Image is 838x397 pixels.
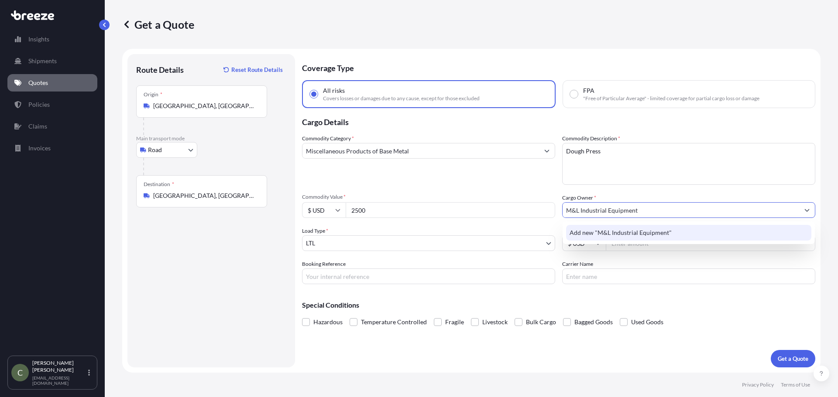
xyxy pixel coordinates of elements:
button: Show suggestions [799,202,815,218]
span: Freight Cost [562,227,815,234]
span: C [17,368,23,377]
p: [EMAIL_ADDRESS][DOMAIN_NAME] [32,375,86,386]
label: Commodity Description [562,134,620,143]
span: Road [148,146,162,154]
label: Cargo Owner [562,193,596,202]
span: Add new "M&L Industrial Equipment" [570,228,672,237]
p: Shipments [28,57,57,65]
span: Bagged Goods [574,316,613,329]
span: Load Type [302,227,328,235]
p: Reset Route Details [231,65,283,74]
p: Get a Quote [122,17,194,31]
p: Policies [28,100,50,109]
div: Destination [144,181,174,188]
label: Booking Reference [302,260,346,268]
span: Fragile [445,316,464,329]
button: Show suggestions [539,143,555,159]
input: Destination [153,191,256,200]
span: Livestock [482,316,508,329]
p: Get a Quote [778,354,808,363]
span: Hazardous [313,316,343,329]
p: Main transport mode [136,135,286,142]
label: Carrier Name [562,260,593,268]
p: Claims [28,122,47,131]
p: Coverage Type [302,54,815,80]
input: Enter name [562,268,815,284]
p: [PERSON_NAME] [PERSON_NAME] [32,360,86,373]
p: Route Details [136,64,184,75]
span: FPA [583,86,594,95]
p: Quotes [28,78,48,87]
p: Privacy Policy [742,381,774,388]
button: Select transport [136,142,197,158]
p: Insights [28,35,49,44]
span: "Free of Particular Average" - limited coverage for partial cargo loss or damage [583,95,759,102]
div: Origin [144,91,162,98]
p: Terms of Use [781,381,810,388]
input: Origin [153,102,256,110]
p: Invoices [28,144,51,153]
input: Full name [563,202,799,218]
span: Temperature Controlled [361,316,427,329]
label: Commodity Category [302,134,354,143]
input: Your internal reference [302,268,555,284]
span: Bulk Cargo [526,316,556,329]
input: Select a commodity type [302,143,539,159]
p: Special Conditions [302,302,815,309]
span: All risks [323,86,345,95]
span: Used Goods [631,316,663,329]
p: Cargo Details [302,108,815,134]
span: LTL [306,239,315,248]
div: Suggestions [566,225,811,241]
input: Type amount [346,202,555,218]
span: Commodity Value [302,193,555,200]
span: Covers losses or damages due to any cause, except for those excluded [323,95,480,102]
